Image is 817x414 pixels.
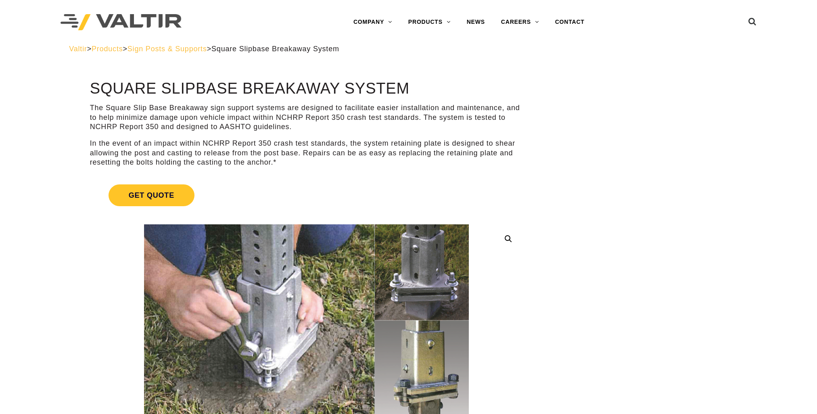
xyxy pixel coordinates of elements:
[61,14,182,31] img: Valtir
[109,184,194,206] span: Get Quote
[459,14,493,30] a: NEWS
[69,45,87,53] a: Valtir
[90,80,523,97] h1: Square Slipbase Breakaway System
[69,44,748,54] div: > > >
[127,45,207,53] a: Sign Posts & Supports
[90,139,523,167] p: In the event of an impact within NCHRP Report 350 crash test standards, the system retaining plat...
[92,45,123,53] a: Products
[90,175,523,216] a: Get Quote
[345,14,400,30] a: COMPANY
[547,14,593,30] a: CONTACT
[211,45,339,53] span: Square Slipbase Breakaway System
[493,14,547,30] a: CAREERS
[400,14,459,30] a: PRODUCTS
[90,103,523,132] p: The Square Slip Base Breakaway sign support systems are designed to facilitate easier installatio...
